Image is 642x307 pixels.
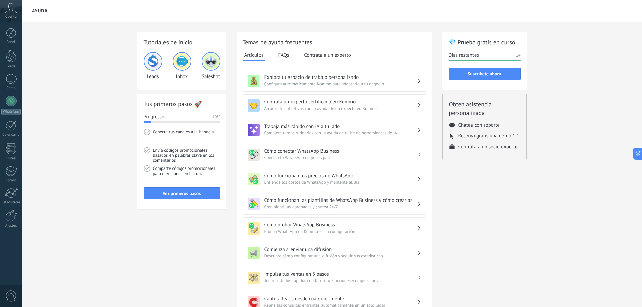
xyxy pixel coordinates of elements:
span: Cuenta [5,14,17,19]
div: Ajustes [1,224,21,228]
span: Entiende los costos de WhatsApp y mantente al día [264,179,417,186]
span: Días restantes [449,52,479,59]
span: Comparte códigos promocionales para menciones en historias [153,165,220,183]
button: Suscríbete ahora [449,68,521,80]
span: Conecta tu WhatsApp en pocos pasos [264,154,417,161]
button: Ver primeros pasos [144,187,220,199]
span: 10% [212,114,220,120]
h3: Cómo conectar WhatsApp Business [264,148,417,154]
button: Reserva gratis una demo 1:1 [458,133,519,139]
h3: Comienza a enviar una difusión [264,246,417,253]
div: Estadísticas [1,200,21,205]
h2: 💎 Prueba gratis en curso [449,38,521,47]
div: Leads [1,64,21,69]
span: Conecta tus canales a la bandeja [153,129,220,147]
span: Configura automáticamente Kommo para adaptarlo a tu negocio [264,81,417,87]
div: Chats [1,86,21,90]
h3: Cómo funcionan los precios de WhatsApp [264,173,417,179]
button: Artículos [243,50,265,61]
div: WhatsApp [1,109,21,115]
h3: Explora tu espacio de trabajo personalizado [264,74,417,81]
span: Descubre cómo configurar una difusión y seguir sus estadísticas [264,253,417,259]
h3: Impulsa tus ventas en 5 pasos [264,271,417,277]
div: Inbox [173,52,191,80]
button: FAQs [277,50,291,60]
div: Panel [1,40,21,44]
span: Envía códigos promocionales basados en palabras clave en los comentarios [153,147,220,165]
h3: Cómo funcionan las plantillas de WhatsApp Business y cómo crearlas [264,197,417,204]
h3: Cómo probar WhatsApp Business [264,222,417,228]
button: Contrata a un socio experto [458,144,518,150]
span: Alcanza tus objetivos con la ayuda de un experto en Kommo [264,105,417,112]
span: Progresso [144,114,164,120]
span: Ver primeros pasos [163,191,201,196]
span: Completa tareas rutinarias con la ayuda de tu kit de herramientas de IA [264,130,417,136]
span: 14 [516,52,520,59]
h3: Trabaja más rápido con IA a tu lado [264,123,417,130]
button: Chatea con soporte [458,122,500,128]
span: Prueba WhatsApp en Kommo — sin configuración [264,228,417,235]
div: Correo [1,178,21,183]
div: Leads [144,52,162,80]
button: Contrata a un experto [302,50,353,60]
h3: Contrata un experto certificado en Kommo [264,99,417,105]
span: Ten resultados rápidos con tan solo 5 acciones y empieza hoy [264,277,417,284]
h2: Obtén asistencia personalizada [449,100,520,117]
h2: Tutoriales de inicio [144,38,220,47]
h2: Temas de ayuda frecuentes [243,38,426,47]
div: Salesbot [202,52,220,80]
div: Calendario [1,133,21,137]
h3: Captura leads desde cualquier fuente [264,296,417,302]
div: Listas [1,156,21,161]
span: Crea plantillas aprobadas y chatea 24/7 [264,204,417,210]
span: Suscríbete ahora [468,71,501,76]
h2: Tus primeros pasos 🚀 [144,100,220,108]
